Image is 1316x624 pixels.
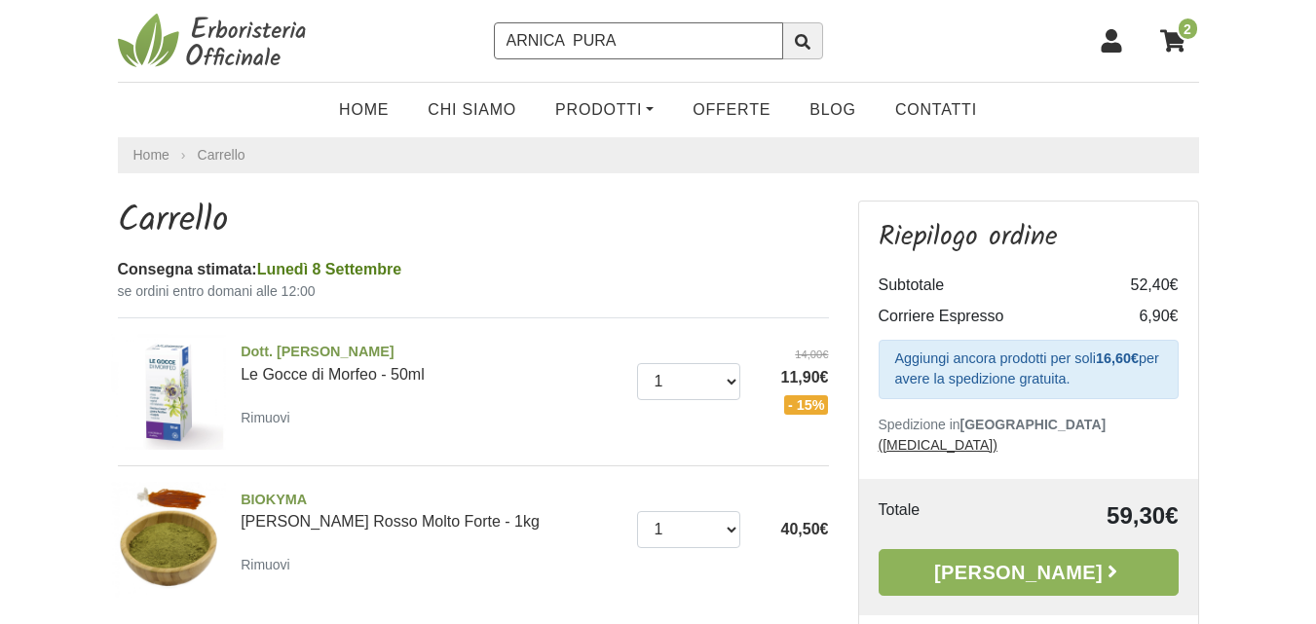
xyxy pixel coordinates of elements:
[198,147,245,163] a: Carrello
[241,490,622,531] a: BIOKYMA[PERSON_NAME] Rosso Molto Forte - 1kg
[1096,350,1139,366] strong: 16,60€
[879,498,989,533] td: Totale
[879,415,1179,456] p: Spedizione in
[111,334,227,450] img: Le Gocce di Morfeo - 50ml
[118,137,1199,173] nav: breadcrumb
[241,557,290,572] small: Rimuovi
[879,340,1179,399] div: Aggiungi ancora prodotti per soli per avere la spedizione gratuita.
[494,22,783,59] input: Cerca
[118,258,829,281] div: Consegna stimata:
[879,301,1101,332] td: Corriere Espresso
[241,405,298,429] a: Rimuovi
[111,482,227,598] img: Henné Rosso Molto Forte - 1kg
[989,498,1179,533] td: 59,30€
[879,549,1179,596] a: [PERSON_NAME]
[879,270,1101,301] td: Subtotale
[960,417,1107,432] b: [GEOGRAPHIC_DATA]
[784,395,829,415] span: - 15%
[790,91,876,129] a: Blog
[320,91,408,129] a: Home
[876,91,996,129] a: Contatti
[1101,270,1179,301] td: 52,40€
[241,490,622,511] span: BIOKYMA
[755,347,829,363] del: 14,00€
[118,201,829,242] h1: Carrello
[1177,17,1199,41] span: 2
[879,221,1179,254] h3: Riepilogo ordine
[755,366,829,389] span: 11,90€
[257,261,401,277] span: Lunedì 8 Settembre
[118,12,313,70] img: Erboristeria Officinale
[1101,301,1179,332] td: 6,90€
[1150,17,1199,65] a: 2
[673,91,790,129] a: OFFERTE
[781,521,829,537] span: 40,50€
[241,410,290,425] small: Rimuovi
[879,437,997,453] a: ([MEDICAL_DATA])
[241,342,622,383] a: Dott. [PERSON_NAME]Le Gocce di Morfeo - 50ml
[408,91,536,129] a: Chi Siamo
[133,145,169,165] a: Home
[241,342,622,363] span: Dott. [PERSON_NAME]
[118,281,829,302] small: se ordini entro domani alle 12:00
[241,552,298,576] a: Rimuovi
[536,91,673,129] a: Prodotti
